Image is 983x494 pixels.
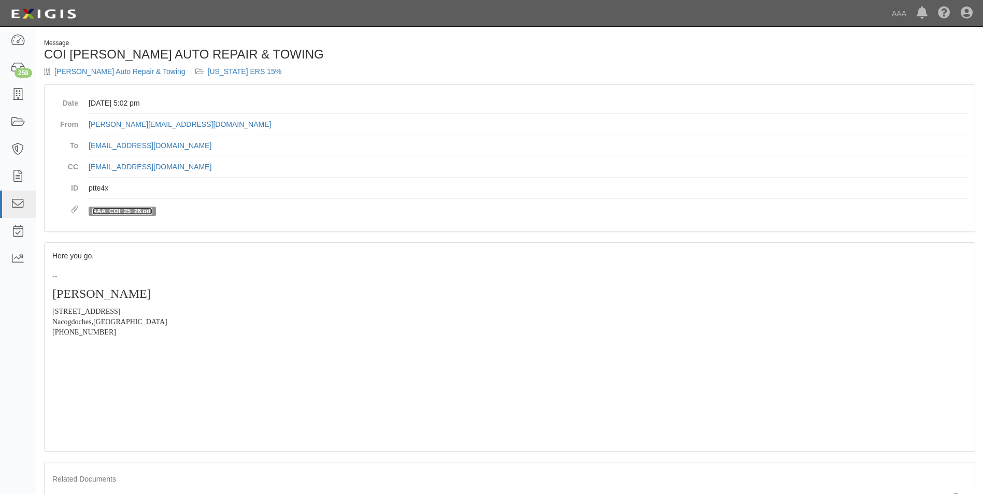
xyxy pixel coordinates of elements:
dt: ID [52,178,78,193]
a: [EMAIL_ADDRESS][DOMAIN_NAME] [89,163,211,171]
a: [US_STATE] ERS 15% [208,67,282,76]
div: [STREET_ADDRESS] [52,307,967,317]
h1: COI [PERSON_NAME] AUTO REPAIR & TOWING [44,48,502,61]
div: Message [44,39,502,48]
i: Attachments [71,206,78,213]
div: [PHONE_NUMBER] [52,327,967,338]
a: [EMAIL_ADDRESS][DOMAIN_NAME] [89,141,211,150]
div: 258 [15,68,32,78]
i: Help Center - Complianz [938,7,950,20]
a: [PERSON_NAME] Auto Repair & Towing [54,67,186,76]
a: AAA_COI_25_26.pdf [92,208,152,215]
dt: From [52,114,78,129]
div: Nacogdoches,[GEOGRAPHIC_DATA] [52,317,967,327]
dd: [DATE] 5:02 pm [89,93,967,114]
span: [PERSON_NAME] [52,287,151,300]
dt: CC [52,156,78,172]
h5: Related Documents [52,475,967,483]
a: [PERSON_NAME][EMAIL_ADDRESS][DOMAIN_NAME] [89,120,271,128]
img: logo-5460c22ac91f19d4615b14bd174203de0afe785f0fc80cf4dbbc73dc1793850b.png [8,5,79,23]
dd: ptte4x [89,178,967,199]
a: AAA [887,3,911,24]
span: -- [52,272,57,281]
div: Here you go. [52,251,967,261]
dt: Date [52,93,78,108]
dt: To [52,135,78,151]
